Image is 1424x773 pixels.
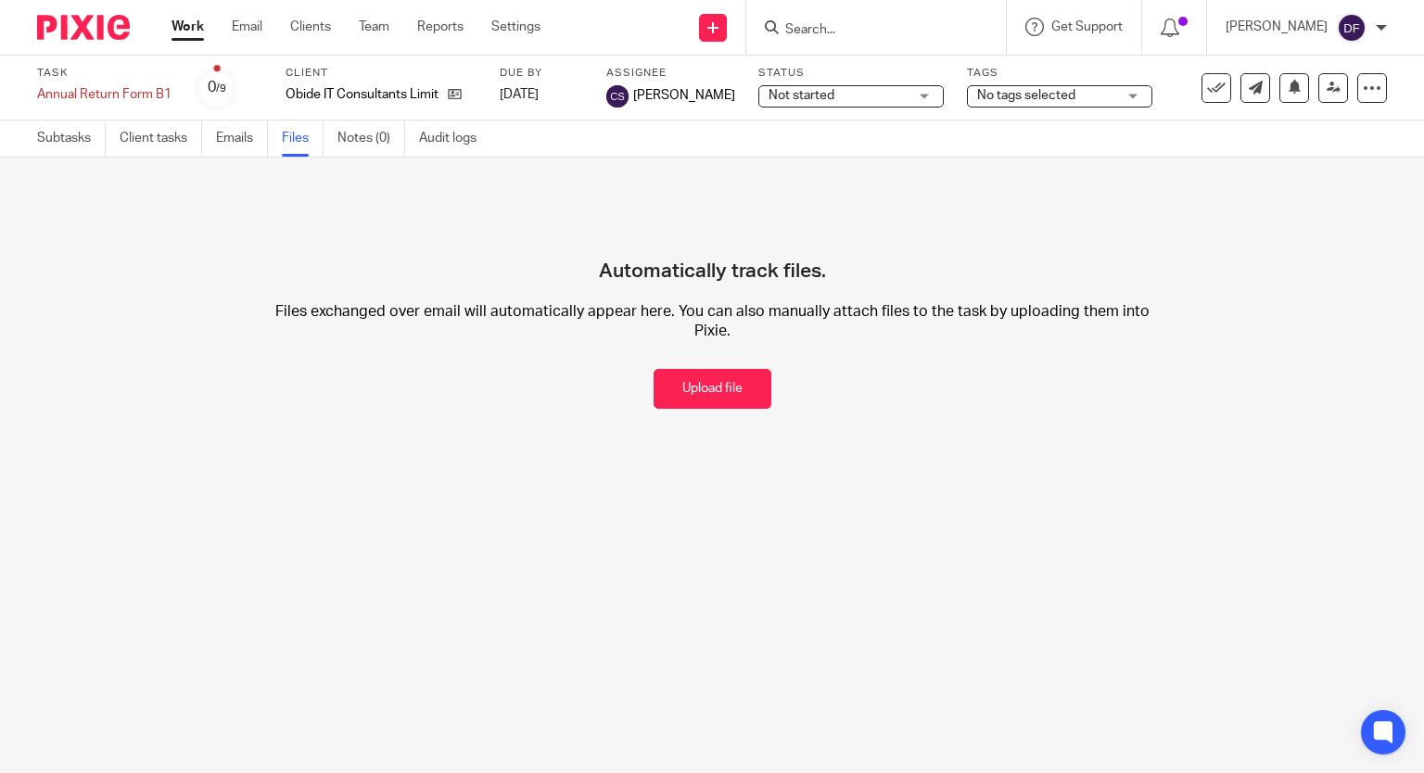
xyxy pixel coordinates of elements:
[783,22,950,39] input: Search
[419,120,490,157] a: Audit logs
[37,66,172,81] label: Task
[500,66,583,81] label: Due by
[37,15,130,40] img: Pixie
[1337,13,1367,43] img: svg%3E
[37,85,172,104] div: Annual Return Form B1
[977,89,1075,102] span: No tags selected
[286,85,439,104] p: Obide IT Consultants Limited
[606,66,735,81] label: Assignee
[500,88,539,101] span: [DATE]
[417,18,464,36] a: Reports
[37,120,106,157] a: Subtasks
[633,86,735,105] span: [PERSON_NAME]
[172,18,204,36] a: Work
[290,18,331,36] a: Clients
[967,66,1152,81] label: Tags
[286,66,477,81] label: Client
[654,369,771,409] button: Upload file
[1051,20,1123,33] span: Get Support
[262,302,1163,342] p: Files exchanged over email will automatically appear here. You can also manually attach files to ...
[491,18,540,36] a: Settings
[337,120,405,157] a: Notes (0)
[282,120,324,157] a: Files
[359,18,389,36] a: Team
[208,77,226,98] div: 0
[216,83,226,94] small: /9
[758,66,944,81] label: Status
[1226,18,1328,36] p: [PERSON_NAME]
[216,120,268,157] a: Emails
[232,18,262,36] a: Email
[769,89,834,102] span: Not started
[606,85,629,108] img: svg%3E
[120,120,202,157] a: Client tasks
[599,195,826,284] h4: Automatically track files.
